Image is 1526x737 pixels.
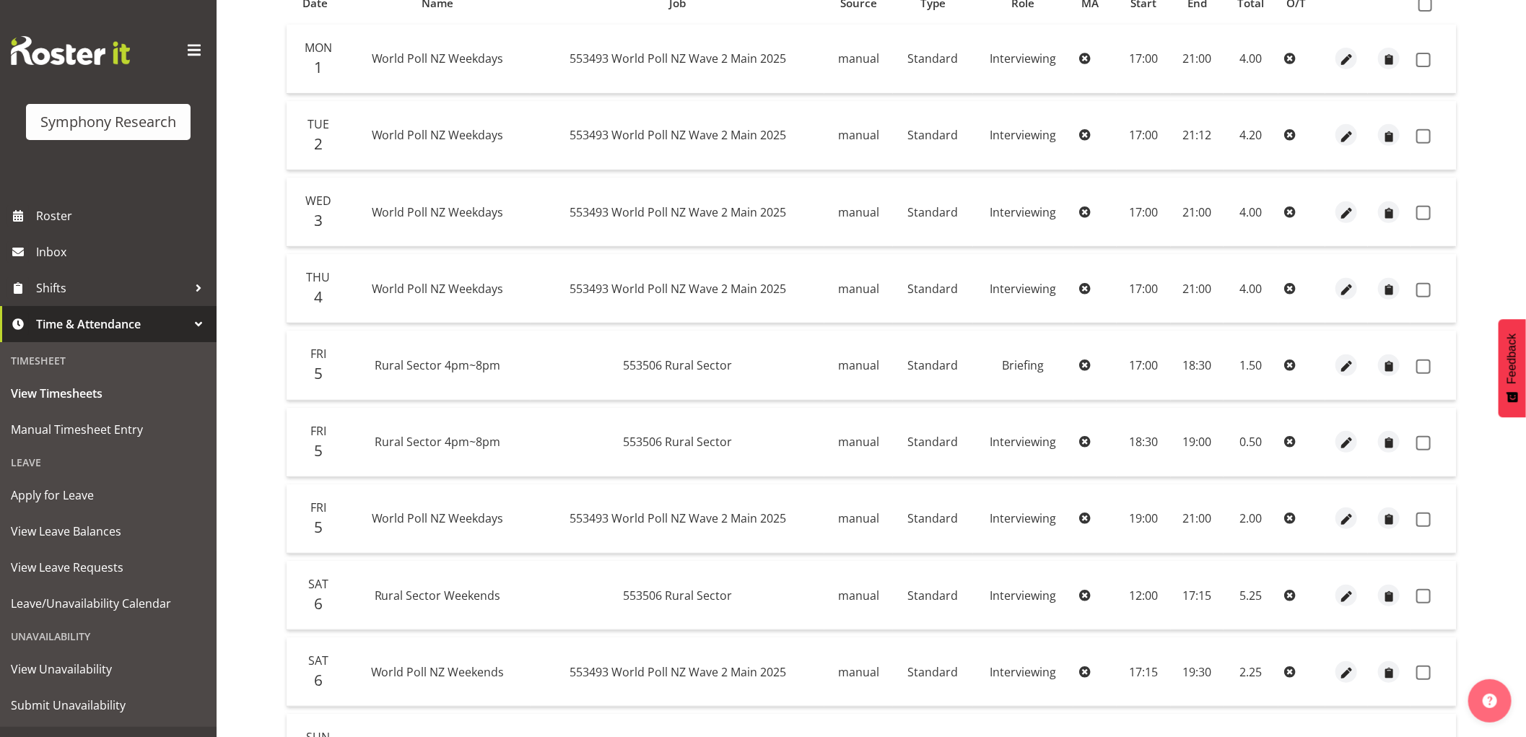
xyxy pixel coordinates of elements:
td: 1.50 [1224,331,1279,400]
td: 17:00 [1117,254,1172,323]
div: Timesheet [4,346,213,375]
td: 2.00 [1224,484,1279,554]
span: Interviewing [990,588,1056,603]
span: Fri [310,346,326,362]
span: Feedback [1506,333,1519,384]
span: manual [838,510,879,526]
span: Interviewing [990,664,1056,680]
span: View Leave Requests [11,557,206,578]
span: Interviewing [990,510,1056,526]
span: Roster [36,205,209,227]
td: 4.00 [1224,178,1279,247]
span: 553506 Rural Sector [623,357,732,373]
span: manual [838,51,879,66]
span: Mon [305,40,332,56]
span: 6 [314,593,323,614]
span: manual [838,588,879,603]
td: 5.25 [1224,561,1279,630]
span: 3 [314,210,323,230]
td: 19:30 [1171,637,1223,707]
img: help-xxl-2.png [1483,694,1497,708]
td: Standard [893,408,973,477]
span: 553506 Rural Sector [623,434,732,450]
span: 553506 Rural Sector [623,588,732,603]
span: Fri [310,423,326,439]
span: Thu [306,269,330,285]
span: View Leave Balances [11,520,206,542]
span: Sat [308,653,328,668]
span: Tue [308,116,329,132]
td: 17:00 [1117,178,1172,247]
span: Interviewing [990,434,1056,450]
div: Symphony Research [40,111,176,133]
span: View Unavailability [11,658,206,680]
span: Wed [305,193,331,209]
div: Leave [4,448,213,477]
a: View Timesheets [4,375,213,411]
span: Briefing [1002,357,1044,373]
span: Inbox [36,241,209,263]
span: 4 [314,287,323,307]
td: 18:30 [1171,331,1223,400]
td: 17:15 [1171,561,1223,630]
span: manual [838,127,879,143]
span: manual [838,281,879,297]
td: Standard [893,637,973,707]
td: 19:00 [1117,484,1172,554]
td: Standard [893,331,973,400]
td: 21:12 [1171,101,1223,170]
span: Interviewing [990,281,1056,297]
td: 19:00 [1171,408,1223,477]
a: View Unavailability [4,651,213,687]
td: 2.25 [1224,637,1279,707]
span: Sat [308,576,328,592]
span: Submit Unavailability [11,694,206,716]
td: 0.50 [1224,408,1279,477]
td: 4.00 [1224,254,1279,323]
img: Rosterit website logo [11,36,130,65]
span: Shifts [36,277,188,299]
span: 553493 World Poll NZ Wave 2 Main 2025 [570,51,786,66]
td: 17:00 [1117,331,1172,400]
span: World Poll NZ Weekdays [372,204,504,220]
td: 4.20 [1224,101,1279,170]
span: Rural Sector Weekends [375,588,501,603]
span: 5 [314,363,323,383]
span: manual [838,204,879,220]
a: Submit Unavailability [4,687,213,723]
a: Apply for Leave [4,477,213,513]
span: manual [838,664,879,680]
td: 12:00 [1117,561,1172,630]
a: Leave/Unavailability Calendar [4,585,213,622]
span: View Timesheets [11,383,206,404]
div: Unavailability [4,622,213,651]
span: manual [838,357,879,373]
span: Manual Timesheet Entry [11,419,206,440]
td: 18:30 [1117,408,1172,477]
td: Standard [893,101,973,170]
span: 1 [314,57,323,77]
td: Standard [893,25,973,94]
span: Fri [310,500,326,515]
td: Standard [893,178,973,247]
span: 553493 World Poll NZ Wave 2 Main 2025 [570,204,786,220]
span: Time & Attendance [36,313,188,335]
span: World Poll NZ Weekdays [372,127,504,143]
span: 553493 World Poll NZ Wave 2 Main 2025 [570,664,786,680]
td: 21:00 [1171,178,1223,247]
span: 553493 World Poll NZ Wave 2 Main 2025 [570,510,786,526]
td: Standard [893,254,973,323]
span: 2 [314,134,323,154]
td: 21:00 [1171,25,1223,94]
span: 5 [314,440,323,461]
span: Interviewing [990,127,1056,143]
span: Leave/Unavailability Calendar [11,593,206,614]
button: Feedback - Show survey [1499,319,1526,417]
td: 17:00 [1117,25,1172,94]
td: 17:15 [1117,637,1172,707]
span: World Poll NZ Weekdays [372,51,504,66]
td: Standard [893,484,973,554]
span: Rural Sector 4pm~8pm [375,434,500,450]
span: World Poll NZ Weekdays [372,281,504,297]
td: 4.00 [1224,25,1279,94]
